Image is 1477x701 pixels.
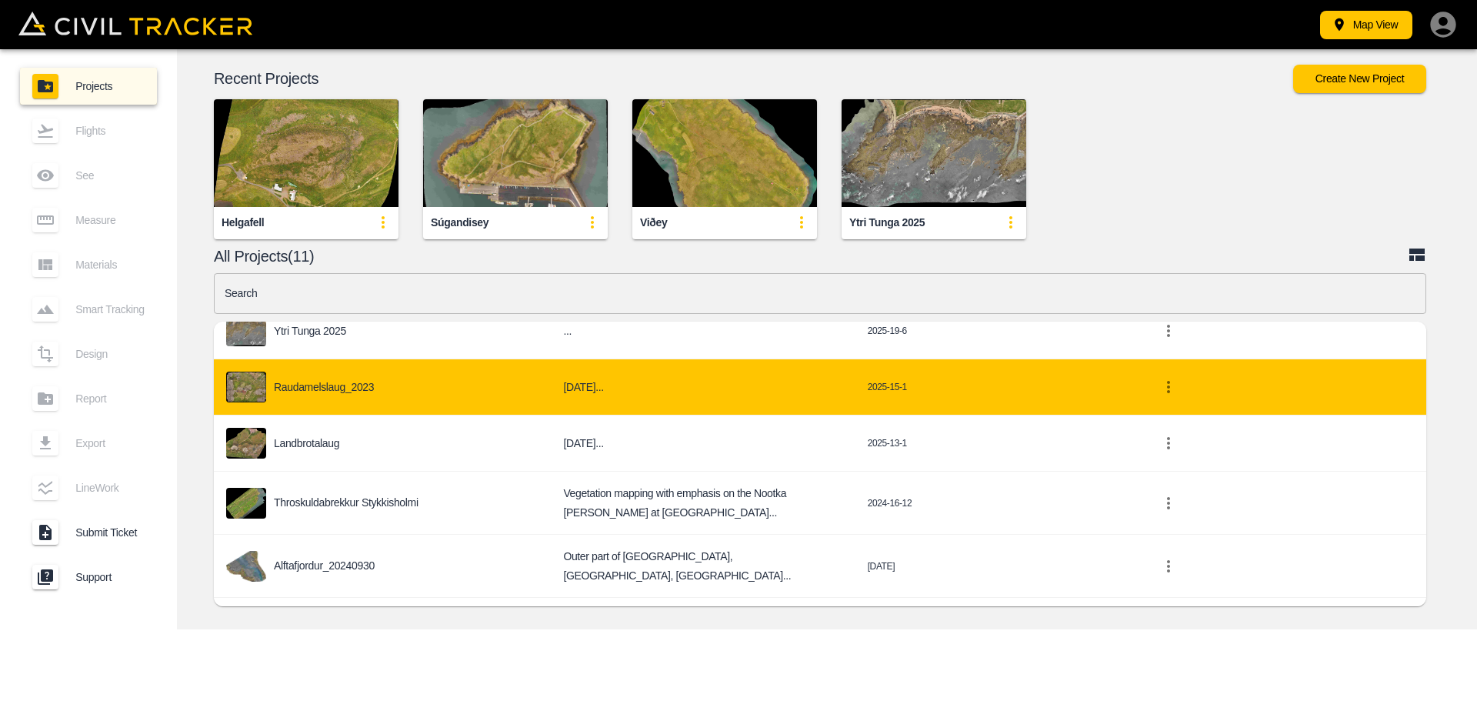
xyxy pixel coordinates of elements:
h6: Vegetation mapping with emphasis on the Nootka lupine at Throskuldabrekkur / Grensas in Stykkisho... [563,484,842,522]
span: Support [75,571,145,583]
button: Create New Project [1293,65,1426,93]
td: 2025-13-1 [855,416,1141,472]
img: Helgafell [214,99,398,207]
td: [DATE] [855,535,1141,598]
div: Súgandisey [431,215,488,230]
button: update-card-details [786,207,817,238]
div: Viðey [640,215,667,230]
a: Submit Ticket [20,514,157,551]
div: Helgafell [222,215,264,230]
img: project-image [226,488,266,519]
td: 2024-16-12 [855,472,1141,535]
p: Recent Projects [214,72,1293,85]
a: Projects [20,68,157,105]
button: Map View [1320,11,1412,39]
td: 2025-19-6 [855,303,1141,359]
span: Projects [75,80,145,92]
img: project-image [226,428,266,459]
div: Ytri Tunga 2025 [849,215,925,230]
img: Civil Tracker [18,12,252,35]
p: Raudamelslaug_2023 [274,381,374,393]
img: project-image [226,551,266,582]
button: update-card-details [995,207,1026,238]
p: All Projects(11) [214,250,1408,262]
p: Alftafjordur_20240930 [274,559,375,572]
button: update-card-details [577,207,608,238]
img: project-image [226,315,266,346]
td: 2024-28-9 [855,598,1141,654]
h6: 20 July 2023 [563,378,842,397]
h6: Outer part of Álftafjörður, Snæfellsnes Peninsula, Iceland [563,547,842,585]
img: Viðey [632,99,817,207]
h6: 20.7.2023 [563,434,842,453]
p: Throskuldabrekkur Stykkisholmi [274,496,418,509]
img: Súgandisey [423,99,608,207]
td: 2025-15-1 [855,359,1141,416]
p: Landbrotalaug [274,437,339,449]
button: update-card-details [368,207,398,238]
a: Support [20,559,157,596]
img: project-image [226,372,266,402]
span: Submit Ticket [75,526,145,539]
img: Ytri Tunga 2025 [842,99,1026,207]
h6: ... [563,322,842,341]
p: Ytri Tunga 2025 [274,325,346,337]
